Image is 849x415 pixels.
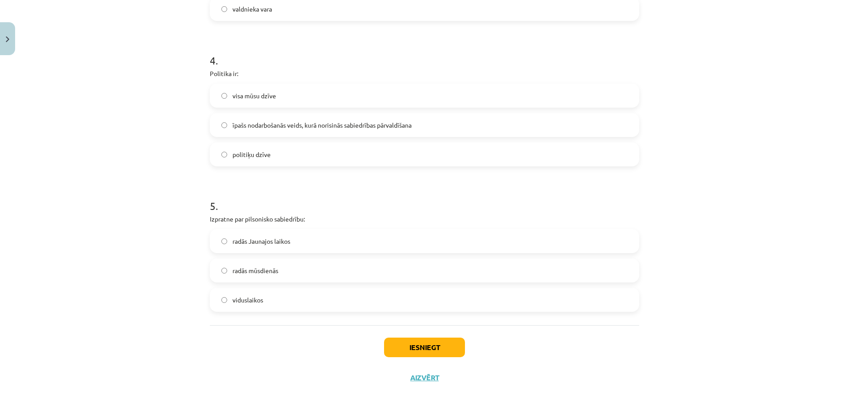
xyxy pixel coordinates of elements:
[232,237,290,246] span: radās Jaunajos laikos
[232,266,278,275] span: radās mūsdienās
[221,297,227,303] input: viduslaikos
[6,36,9,42] img: icon-close-lesson-0947bae3869378f0d4975bcd49f059093ad1ed9edebbc8119c70593378902aed.svg
[221,152,227,157] input: politiķu dzīve
[210,184,639,212] h1: 5 .
[221,268,227,274] input: radās mūsdienās
[232,4,272,14] span: valdnieka vara
[210,69,639,78] p: Politika ir:
[221,93,227,99] input: visa mūsu dzīve
[210,39,639,66] h1: 4 .
[210,214,639,224] p: Izpratne par pilsonisko sabiedrību:
[232,295,263,305] span: viduslaikos
[408,373,441,382] button: Aizvērt
[232,121,412,130] span: īpašs nodarbošanās veids, kurā norisinās sabiedrības pārvaldīšana
[221,6,227,12] input: valdnieka vara
[221,122,227,128] input: īpašs nodarbošanās veids, kurā norisinās sabiedrības pārvaldīšana
[221,238,227,244] input: radās Jaunajos laikos
[384,338,465,357] button: Iesniegt
[232,91,276,101] span: visa mūsu dzīve
[232,150,271,159] span: politiķu dzīve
